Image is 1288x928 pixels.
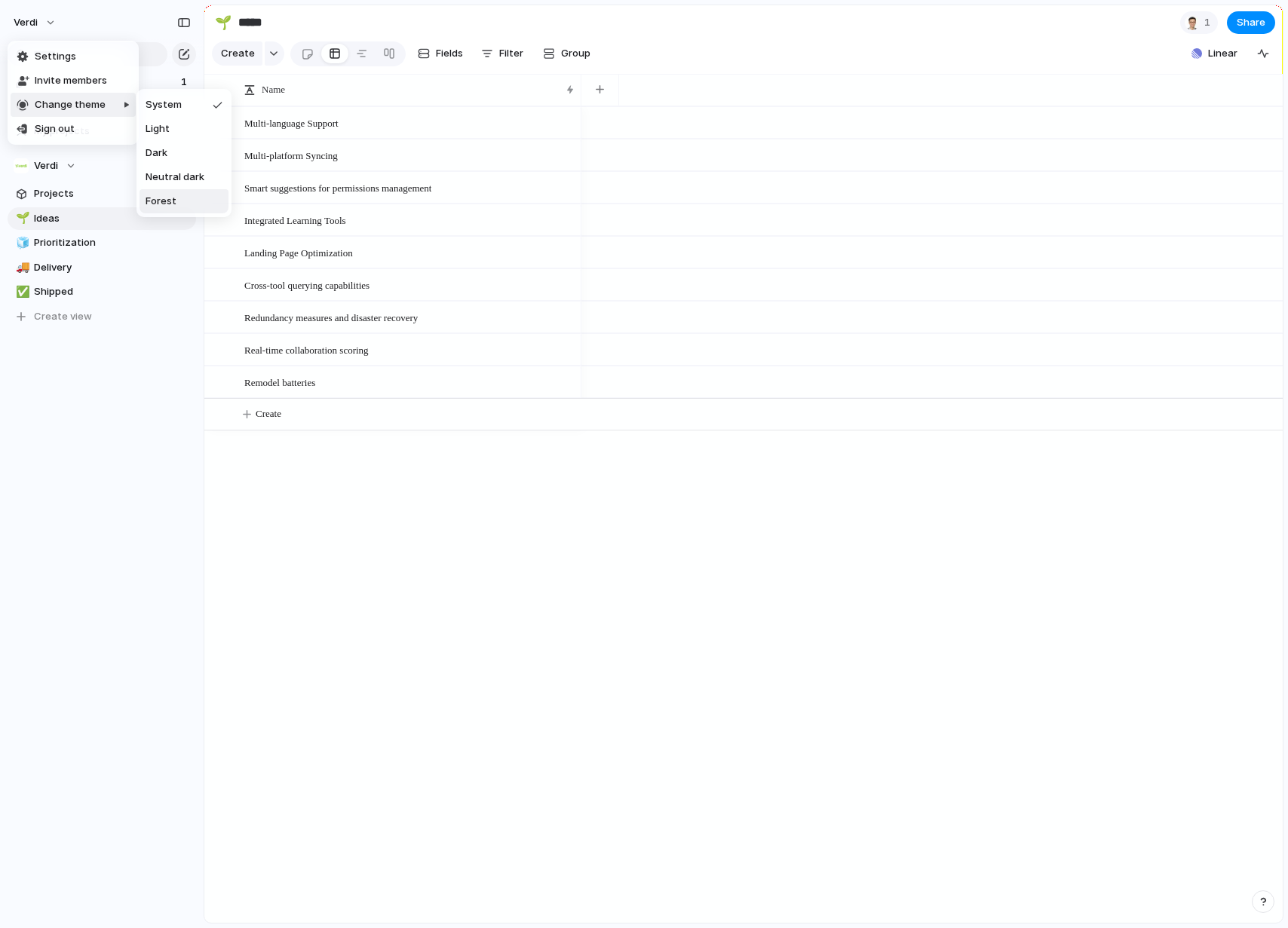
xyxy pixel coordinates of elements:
[146,194,176,209] span: Forest
[146,145,167,161] span: Dark
[146,97,182,112] span: System
[146,121,170,136] span: Light
[35,73,107,88] span: Invite members
[35,49,76,64] span: Settings
[35,97,106,112] span: Change theme
[146,170,204,185] span: Neutral dark
[35,121,75,136] span: Sign out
